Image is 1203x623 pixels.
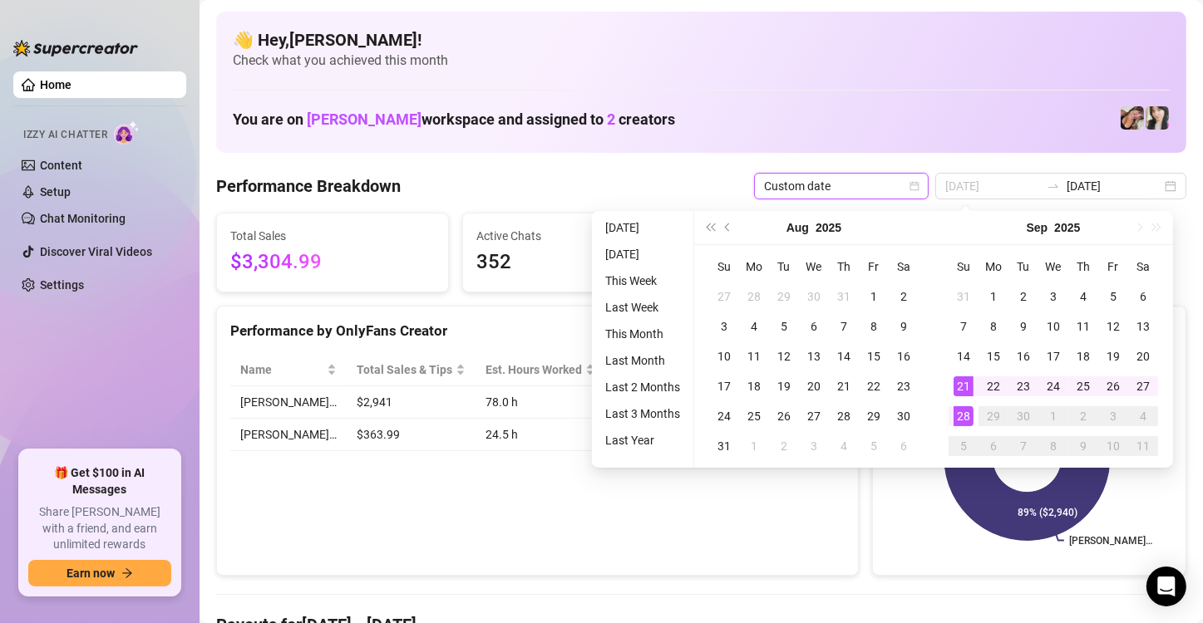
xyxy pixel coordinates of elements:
[599,377,687,397] li: Last 2 Months
[979,311,1008,341] td: 2025-09-08
[799,401,829,431] td: 2025-08-27
[769,401,799,431] td: 2025-08-26
[1043,316,1063,336] div: 10
[40,78,71,91] a: Home
[739,252,769,282] th: Mo
[1073,287,1093,307] div: 4
[949,311,979,341] td: 2025-09-07
[714,346,734,366] div: 10
[40,278,84,292] a: Settings
[1128,311,1158,341] td: 2025-09-13
[774,376,794,396] div: 19
[949,401,979,431] td: 2025-09-28
[1008,371,1038,401] td: 2025-09-23
[1098,431,1128,461] td: 2025-10-10
[1073,346,1093,366] div: 18
[40,159,82,172] a: Content
[719,211,737,244] button: Previous month (PageUp)
[1043,406,1063,426] div: 1
[979,282,1008,311] td: 2025-09-01
[307,110,422,128] span: [PERSON_NAME]
[1146,106,1169,130] img: Christina
[799,371,829,401] td: 2025-08-20
[599,271,687,291] li: This Week
[829,282,859,311] td: 2025-07-31
[889,371,919,401] td: 2025-08-23
[864,287,884,307] div: 1
[1013,406,1033,426] div: 30
[1043,376,1063,396] div: 24
[834,287,854,307] div: 31
[1098,311,1128,341] td: 2025-09-12
[799,282,829,311] td: 2025-07-30
[954,346,974,366] div: 14
[769,311,799,341] td: 2025-08-05
[829,252,859,282] th: Th
[1068,401,1098,431] td: 2025-10-02
[954,287,974,307] div: 31
[834,406,854,426] div: 28
[804,406,824,426] div: 27
[230,320,845,342] div: Performance by OnlyFans Creator
[949,282,979,311] td: 2025-08-31
[864,436,884,456] div: 5
[984,316,1003,336] div: 8
[889,311,919,341] td: 2025-08-09
[1103,406,1123,426] div: 3
[230,386,347,419] td: [PERSON_NAME]…
[786,211,809,244] button: Choose a month
[984,376,1003,396] div: 22
[769,282,799,311] td: 2025-07-29
[984,346,1003,366] div: 15
[889,252,919,282] th: Sa
[1068,282,1098,311] td: 2025-09-04
[910,181,920,191] span: calendar
[216,174,401,198] h4: Performance Breakdown
[979,401,1008,431] td: 2025-09-29
[1038,401,1068,431] td: 2025-10-01
[739,401,769,431] td: 2025-08-25
[114,120,140,145] img: AI Chatter
[709,431,739,461] td: 2025-08-31
[1146,567,1186,606] div: Open Intercom Messenger
[28,465,171,498] span: 🎁 Get $100 in AI Messages
[894,406,914,426] div: 30
[894,436,914,456] div: 6
[1043,287,1063,307] div: 3
[1008,401,1038,431] td: 2025-09-30
[774,406,794,426] div: 26
[799,311,829,341] td: 2025-08-06
[859,282,889,311] td: 2025-08-01
[949,341,979,371] td: 2025-09-14
[769,371,799,401] td: 2025-08-19
[599,244,687,264] li: [DATE]
[347,419,476,451] td: $363.99
[1103,346,1123,366] div: 19
[774,316,794,336] div: 5
[1133,316,1153,336] div: 13
[599,297,687,317] li: Last Week
[1008,431,1038,461] td: 2025-10-07
[709,401,739,431] td: 2025-08-24
[889,401,919,431] td: 2025-08-30
[714,376,734,396] div: 17
[1128,431,1158,461] td: 2025-10-11
[864,376,884,396] div: 22
[834,346,854,366] div: 14
[1013,376,1033,396] div: 23
[28,560,171,586] button: Earn nowarrow-right
[764,174,919,199] span: Custom date
[889,341,919,371] td: 2025-08-16
[599,324,687,344] li: This Month
[739,371,769,401] td: 2025-08-18
[347,354,476,386] th: Total Sales & Tips
[949,252,979,282] th: Su
[599,218,687,238] li: [DATE]
[894,376,914,396] div: 23
[829,401,859,431] td: 2025-08-28
[949,371,979,401] td: 2025-09-21
[1073,316,1093,336] div: 11
[1013,346,1033,366] div: 16
[1103,316,1123,336] div: 12
[1013,287,1033,307] div: 2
